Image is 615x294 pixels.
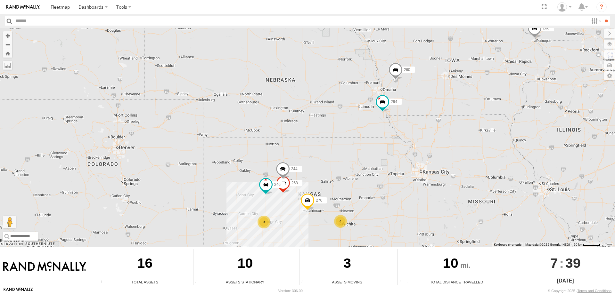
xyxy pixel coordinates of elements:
div: Total Distance Travelled [398,279,515,285]
div: 10 [398,249,515,279]
label: Search Filter Options [589,16,603,26]
div: Total Assets [99,279,191,285]
span: 268 [291,181,298,185]
div: 10 [193,249,297,279]
div: Steve Basgall [555,2,574,12]
button: Keyboard shortcuts [494,242,521,247]
div: Total number of Enabled Assets [99,280,109,285]
span: 260 [404,68,410,72]
button: Zoom in [3,31,12,40]
div: 3 [299,249,395,279]
div: Version: 306.00 [278,289,303,293]
span: 50 km [574,243,583,246]
a: Terms (opens in new tab) [605,243,612,246]
span: 266 [543,26,549,30]
div: : [518,249,613,277]
i: ? [596,2,607,12]
a: Visit our Website [4,288,33,294]
button: Zoom out [3,40,12,49]
span: 270 [316,198,322,203]
div: 4 [334,215,347,228]
span: 39 [565,249,581,277]
span: Map data ©2025 Google, INEGI [525,243,570,246]
span: 246 [274,182,281,187]
button: Map Scale: 50 km per 51 pixels [572,242,602,247]
div: 16 [99,249,191,279]
div: [DATE] [518,277,613,285]
label: Map Settings [604,71,615,80]
div: 3 [258,216,270,228]
label: Measure [3,61,12,70]
span: 7 [550,249,558,277]
div: Total number of assets current in transit. [299,280,309,285]
span: 294 [391,99,397,104]
a: Terms and Conditions [578,289,611,293]
span: 244 [291,167,298,171]
img: Rand McNally [3,261,86,272]
img: rand-logo.svg [6,5,40,9]
div: Total distance travelled by all assets within specified date range and applied filters [398,280,407,285]
div: © Copyright 2025 - [548,289,611,293]
div: Assets Stationary [193,279,297,285]
div: Total number of assets current stationary. [193,280,203,285]
button: Zoom Home [3,49,12,58]
button: Drag Pegman onto the map to open Street View [3,216,16,228]
div: Assets Moving [299,279,395,285]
